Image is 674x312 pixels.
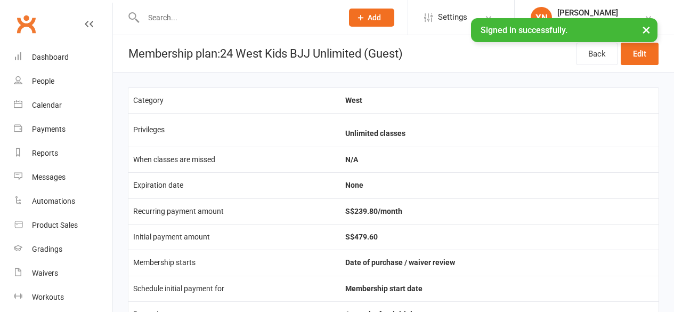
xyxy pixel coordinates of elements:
a: Reports [14,141,112,165]
td: S$479.60 [340,224,659,250]
a: Workouts [14,285,112,309]
div: Dashboard [32,53,69,61]
a: Edit [621,43,659,65]
td: When classes are missed [128,147,340,172]
button: × [637,18,656,41]
td: West [340,87,659,113]
td: S$239.80/month [340,198,659,224]
span: Signed in successfully. [481,25,567,35]
a: Clubworx [13,11,39,37]
a: Automations [14,189,112,213]
td: Schedule initial payment for [128,276,340,301]
a: Gradings [14,237,112,261]
div: Gradings [32,245,62,253]
a: Waivers [14,261,112,285]
div: Product Sales [32,221,78,229]
td: N/A [340,147,659,172]
a: Calendar [14,93,112,117]
li: Unlimited classes [345,130,654,138]
input: Search... [140,10,336,25]
h1: Membership plan: 24 West Kids BJJ Unlimited (Guest) [113,35,403,72]
a: Back [576,43,618,65]
span: Add [368,13,381,22]
a: People [14,69,112,93]
td: None [340,172,659,198]
button: Add [349,9,394,27]
div: Waivers [32,269,58,277]
div: XN [531,7,552,28]
td: Date of purchase / waiver review [340,250,659,275]
td: Expiration date [128,172,340,198]
a: Dashboard [14,45,112,69]
td: Recurring payment amount [128,198,340,224]
a: Product Sales [14,213,112,237]
div: Workouts [32,293,64,301]
td: Initial payment amount [128,224,340,250]
td: Category [128,87,340,113]
a: Messages [14,165,112,189]
div: Messages [32,173,66,181]
span: Settings [438,5,467,29]
div: Calendar [32,101,62,109]
div: [PERSON_NAME] [557,8,636,18]
a: Payments [14,117,112,141]
td: Membership starts [128,250,340,275]
div: Payments [32,125,66,133]
div: Automations [32,197,75,205]
div: Reports [32,149,58,157]
div: People [32,77,54,85]
td: Privileges [128,113,340,146]
td: Membership start date [340,276,659,301]
div: Onyx Mixed Martial Arts [557,18,636,27]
